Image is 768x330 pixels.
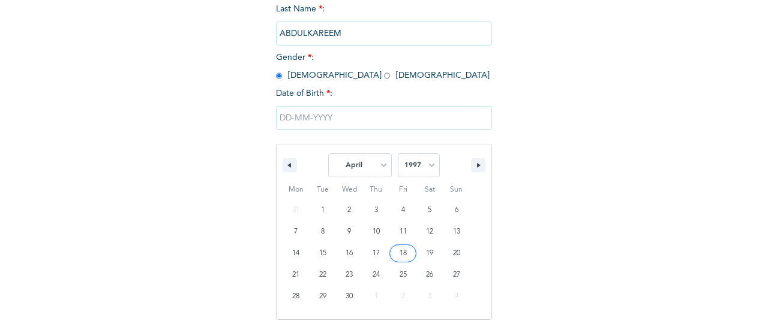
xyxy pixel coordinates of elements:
[443,221,470,243] button: 13
[347,199,351,221] span: 2
[336,221,363,243] button: 9
[283,180,310,199] span: Mon
[310,286,337,307] button: 29
[373,264,380,286] span: 24
[283,221,310,243] button: 7
[276,87,332,100] span: Date of Birth :
[443,243,470,264] button: 20
[389,243,416,264] button: 18
[416,243,443,264] button: 19
[416,221,443,243] button: 12
[400,264,407,286] span: 25
[310,243,337,264] button: 15
[373,221,380,243] span: 10
[292,264,299,286] span: 21
[319,286,326,307] span: 29
[292,243,299,264] span: 14
[310,180,337,199] span: Tue
[336,264,363,286] button: 23
[283,286,310,307] button: 28
[401,199,405,221] span: 4
[389,199,416,221] button: 4
[283,264,310,286] button: 21
[443,180,470,199] span: Sun
[321,199,325,221] span: 1
[389,221,416,243] button: 11
[310,199,337,221] button: 1
[321,221,325,243] span: 8
[276,5,492,38] span: Last Name :
[294,221,298,243] span: 7
[346,264,353,286] span: 23
[336,286,363,307] button: 30
[426,221,433,243] span: 12
[283,243,310,264] button: 14
[443,199,470,221] button: 6
[428,199,431,221] span: 5
[416,199,443,221] button: 5
[453,221,460,243] span: 13
[455,199,458,221] span: 6
[336,199,363,221] button: 2
[426,243,433,264] span: 19
[276,106,492,130] input: DD-MM-YYYY
[276,22,492,46] input: Enter your last name
[336,180,363,199] span: Wed
[416,180,443,199] span: Sat
[363,180,390,199] span: Thu
[363,199,390,221] button: 3
[400,221,407,243] span: 11
[389,180,416,199] span: Fri
[363,243,390,264] button: 17
[374,199,378,221] span: 3
[426,264,433,286] span: 26
[443,264,470,286] button: 27
[310,264,337,286] button: 22
[319,264,326,286] span: 22
[389,264,416,286] button: 25
[310,221,337,243] button: 8
[363,264,390,286] button: 24
[336,243,363,264] button: 16
[453,243,460,264] span: 20
[400,243,407,264] span: 18
[346,243,353,264] span: 16
[373,243,380,264] span: 17
[346,286,353,307] span: 30
[416,264,443,286] button: 26
[292,286,299,307] span: 28
[347,221,351,243] span: 9
[453,264,460,286] span: 27
[363,221,390,243] button: 10
[319,243,326,264] span: 15
[276,53,490,80] span: Gender : [DEMOGRAPHIC_DATA] [DEMOGRAPHIC_DATA]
